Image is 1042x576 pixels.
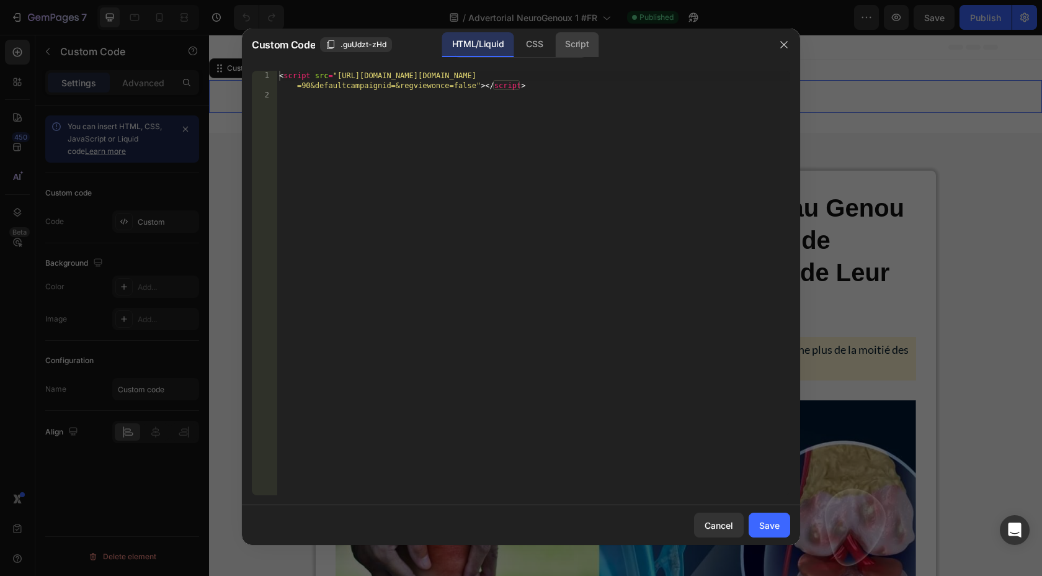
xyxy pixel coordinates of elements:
div: CSS [516,32,553,57]
div: Save [759,519,780,532]
button: Save [749,513,790,538]
div: Custom Code [16,28,68,39]
span: Une investigation approfondie révèle l'ampleur dramatique d'une épidémie silencieuse qui touche p... [134,308,700,341]
div: Script [555,32,599,57]
button: Cancel [694,513,744,538]
div: Cancel [705,519,733,532]
h2: ENQUÊTE EXCLUSIVE : "Ma Douleur au Genou a Détruit Ma Vie" — Des Milliers de [DEMOGRAPHIC_DATA] T... [127,156,707,287]
div: HTML/Liquid [442,32,514,57]
p: Advertorial [1,99,832,115]
span: .guUdzt-zHd [341,39,386,50]
div: 1 [252,71,277,91]
div: Open Intercom Messenger [1000,515,1030,545]
div: 2 [252,91,277,101]
button: .guUdzt-zHd [320,37,392,52]
span: Custom Code [252,37,315,52]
